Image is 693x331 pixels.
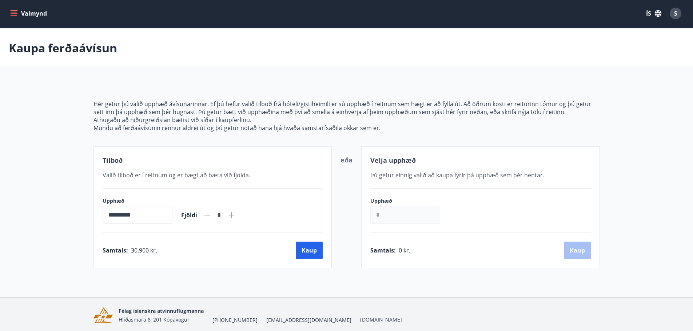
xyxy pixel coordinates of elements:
[131,246,157,254] span: 30.900 kr.
[642,7,665,20] button: ÍS
[119,316,190,323] span: Hlíðasmára 8, 201 Kópavogur
[340,156,353,164] span: eða
[9,7,50,20] button: menu
[119,307,204,314] span: Félag íslenskra atvinnuflugmanna
[103,197,172,205] label: Upphæð
[103,246,128,254] span: Samtals :
[296,242,323,259] button: Kaup
[103,171,250,179] span: Valið tilboð er í reitnum og er hægt að bæta við fjölda.
[212,316,258,324] span: [PHONE_NUMBER]
[93,307,113,323] img: FGYwLRsDkrbKU9IF3wjeuKl1ApL8nCcSRU6gK6qq.png
[181,211,197,219] span: Fjöldi
[667,5,684,22] button: S
[370,171,544,179] span: Þú getur einnig valið að kaupa fyrir þá upphæð sem þér hentar.
[9,40,117,56] p: Kaupa ferðaávísun
[93,100,600,116] p: Hér getur þú valið upphæð ávísunarinnar. Ef þú hefur valið tilboð frá hóteli/gistiheimili er sú u...
[93,124,600,132] p: Mundu að ferðaávísunin rennur aldrei út og þú getur notað hana hjá hvaða samstarfsaðila okkar sem...
[93,116,600,124] p: Athugaðu að niðurgreiðslan bætist við síðar í kaupferlinu.
[360,316,402,323] a: [DOMAIN_NAME]
[370,156,416,165] span: Velja upphæð
[399,246,410,254] span: 0 kr.
[266,316,351,324] span: [EMAIL_ADDRESS][DOMAIN_NAME]
[370,246,396,254] span: Samtals :
[370,197,447,205] label: Upphæð
[103,156,123,165] span: Tilboð
[674,9,677,17] span: S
